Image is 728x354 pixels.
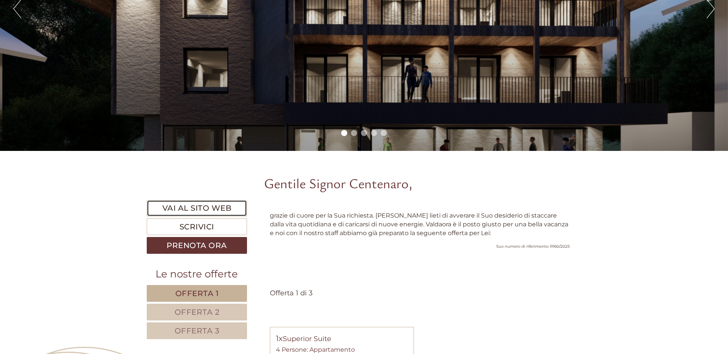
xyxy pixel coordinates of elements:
[496,244,570,249] span: Suo numero di riferimento: R160/2025
[276,333,408,346] div: Superior Suite
[147,218,247,235] a: Scrivici
[270,289,313,297] span: Offerta 1 di 3
[309,346,355,353] b: Appartamento
[175,326,220,335] span: Offerta 3
[147,200,247,216] a: Vai al sito web
[276,334,283,343] b: 1x
[147,237,247,254] a: Prenota ora
[264,176,412,191] h1: Gentile Signor Centenaro,
[175,308,220,317] span: Offerta 2
[276,346,308,353] small: 4 Persone:
[147,267,247,281] div: Le nostre offerte
[270,211,570,238] p: grazie di cuore per la Sua richiesta. [PERSON_NAME] lieti di avverare il Suo desiderio di staccar...
[175,289,219,298] span: Offerta 1
[270,301,311,315] div: Offerta 1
